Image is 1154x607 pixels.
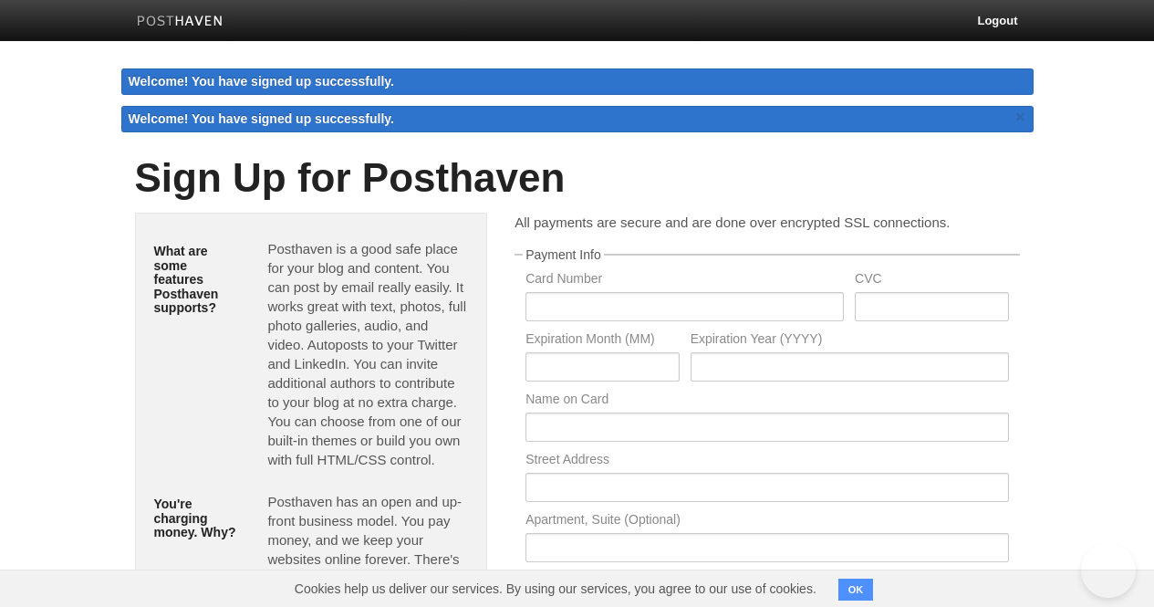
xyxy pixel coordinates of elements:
[1013,106,1029,129] a: ×
[154,497,241,539] h5: You're charging money. Why?
[691,332,1009,350] label: Expiration Year (YYYY)
[135,156,1020,200] h1: Sign Up for Posthaven
[515,213,1019,232] p: All payments are secure and are done over encrypted SSL connections.
[525,513,1008,530] label: Apartment, Suite (Optional)
[855,272,1008,289] label: CVC
[154,245,241,315] h5: What are some features Posthaven supports?
[525,392,1008,410] label: Name on Card
[1081,543,1136,598] iframe: Help Scout Beacon - Open
[525,272,844,289] label: Card Number
[267,239,468,469] p: Posthaven is a good safe place for your blog and content. You can post by email really easily. It...
[137,16,224,29] img: Posthaven-bar
[121,68,1034,95] div: Welcome! You have signed up successfully.
[838,579,874,601] button: OK
[523,248,604,261] legend: Payment Info
[129,111,395,126] span: Welcome! You have signed up successfully.
[276,570,835,607] span: Cookies help us deliver our services. By using our services, you agree to our use of cookies.
[525,453,1008,470] label: Street Address
[525,332,679,350] label: Expiration Month (MM)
